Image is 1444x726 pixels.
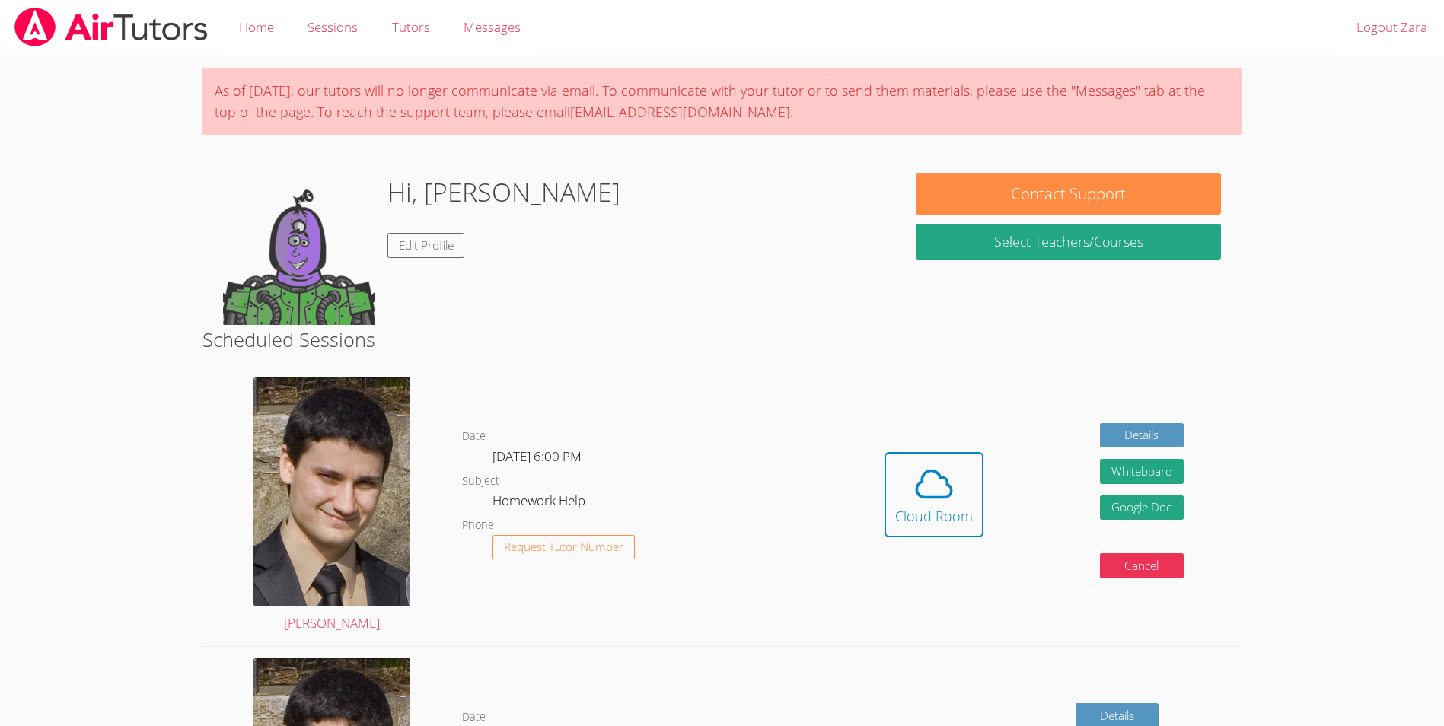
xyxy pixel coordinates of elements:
button: Contact Support [916,173,1221,215]
button: Cancel [1100,553,1184,578]
dt: Subject [462,472,499,491]
a: Google Doc [1100,495,1184,521]
div: As of [DATE], our tutors will no longer communicate via email. To communicate with your tutor or ... [202,68,1242,135]
img: david.jpg [253,377,410,606]
dd: Homework Help [492,490,588,516]
a: Edit Profile [387,233,465,258]
h2: Scheduled Sessions [202,325,1242,354]
span: Messages [464,18,521,36]
a: Details [1100,423,1184,448]
button: Cloud Room [885,452,983,537]
dt: Date [462,427,486,446]
span: Request Tutor Number [504,541,623,552]
a: Select Teachers/Courses [916,224,1221,260]
button: Request Tutor Number [492,535,635,560]
dt: Phone [462,516,494,535]
h1: Hi, [PERSON_NAME] [387,173,620,212]
img: airtutors_banner-c4298cdbf04f3fff15de1276eac7730deb9818008684d7c2e4769d2f7ddbe033.png [13,8,209,46]
span: [DATE] 6:00 PM [492,447,582,465]
img: default.png [223,173,375,325]
a: [PERSON_NAME] [253,377,410,635]
div: Cloud Room [895,505,973,527]
button: Whiteboard [1100,459,1184,484]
